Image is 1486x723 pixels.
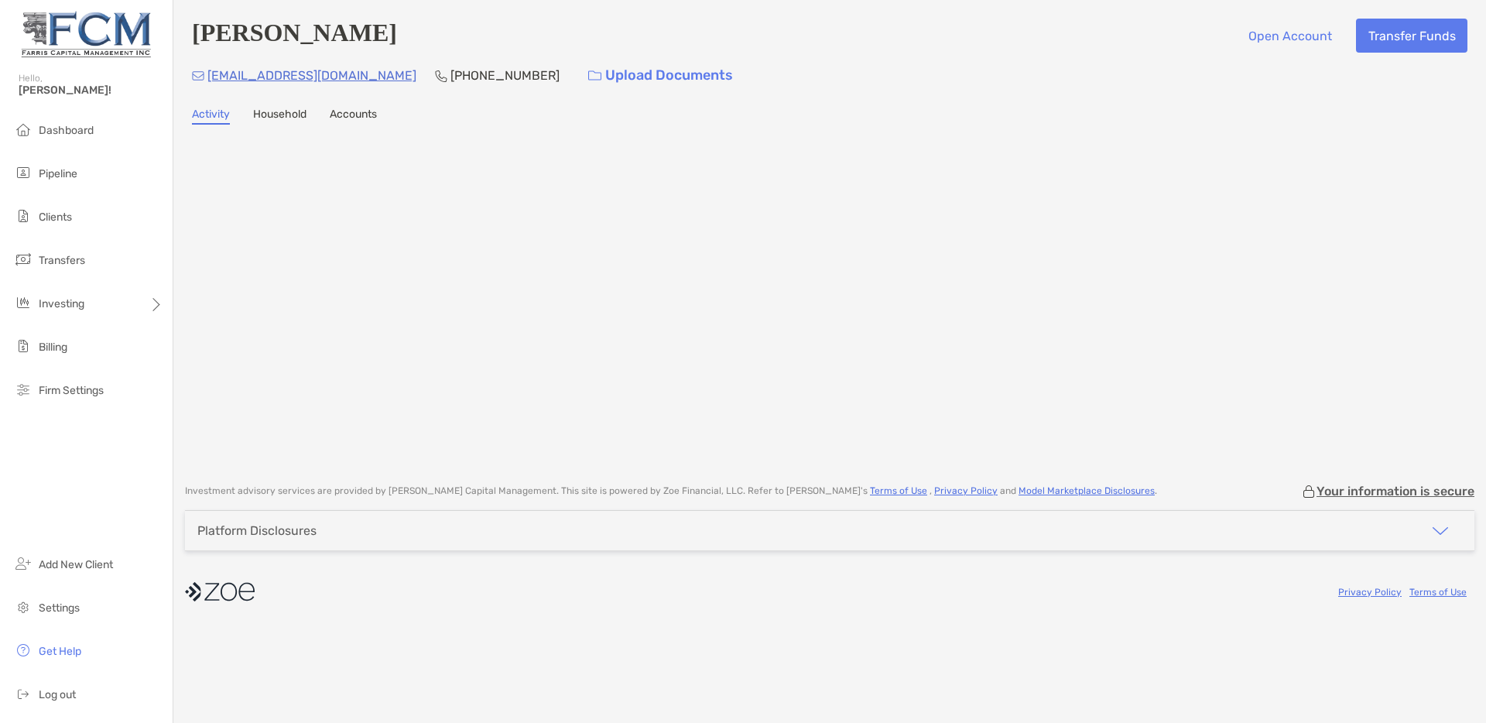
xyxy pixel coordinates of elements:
a: Terms of Use [1409,587,1467,598]
p: [PHONE_NUMBER] [450,66,560,85]
img: clients icon [14,207,33,225]
img: investing icon [14,293,33,312]
img: dashboard icon [14,120,33,139]
img: logout icon [14,684,33,703]
button: Open Account [1236,19,1344,53]
img: firm-settings icon [14,380,33,399]
div: Platform Disclosures [197,523,317,538]
span: [PERSON_NAME]! [19,84,163,97]
img: transfers icon [14,250,33,269]
img: icon arrow [1431,522,1450,540]
img: Zoe Logo [19,6,154,62]
p: [EMAIL_ADDRESS][DOMAIN_NAME] [207,66,416,85]
a: Activity [192,108,230,125]
span: Transfers [39,254,85,267]
h4: [PERSON_NAME] [192,19,397,53]
img: button icon [588,70,601,81]
img: pipeline icon [14,163,33,182]
span: Get Help [39,645,81,658]
p: Investment advisory services are provided by [PERSON_NAME] Capital Management . This site is powe... [185,485,1157,497]
span: Log out [39,688,76,701]
img: company logo [185,574,255,609]
img: settings icon [14,598,33,616]
a: Terms of Use [870,485,927,496]
span: Investing [39,297,84,310]
span: Add New Client [39,558,113,571]
a: Upload Documents [578,59,743,92]
button: Transfer Funds [1356,19,1467,53]
img: add_new_client icon [14,554,33,573]
img: billing icon [14,337,33,355]
p: Your information is secure [1317,484,1474,499]
span: Clients [39,211,72,224]
a: Privacy Policy [934,485,998,496]
a: Household [253,108,306,125]
a: Model Marketplace Disclosures [1019,485,1155,496]
a: Privacy Policy [1338,587,1402,598]
a: Accounts [330,108,377,125]
span: Billing [39,341,67,354]
span: Firm Settings [39,384,104,397]
span: Pipeline [39,167,77,180]
img: Phone Icon [435,70,447,82]
img: get-help icon [14,641,33,660]
span: Dashboard [39,124,94,137]
img: Email Icon [192,71,204,81]
span: Settings [39,601,80,615]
